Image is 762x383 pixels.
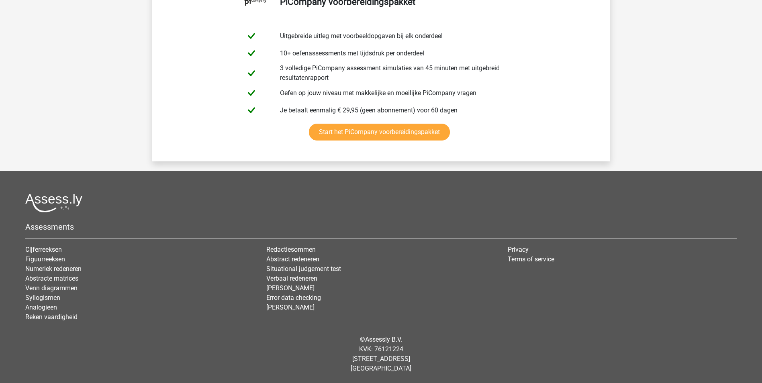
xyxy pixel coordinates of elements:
a: Numeriek redeneren [25,265,82,273]
a: Cijferreeksen [25,246,62,253]
a: Syllogismen [25,294,60,302]
a: Start het PiCompany voorbereidingspakket [309,124,450,141]
a: Abstract redeneren [266,255,319,263]
a: [PERSON_NAME] [266,284,315,292]
a: Analogieen [25,304,57,311]
h5: Assessments [25,222,737,232]
a: Situational judgement test [266,265,341,273]
a: Verbaal redeneren [266,275,317,282]
a: Abstracte matrices [25,275,78,282]
a: Reken vaardigheid [25,313,78,321]
a: Venn diagrammen [25,284,78,292]
a: Privacy [508,246,529,253]
a: Redactiesommen [266,246,316,253]
a: [PERSON_NAME] [266,304,315,311]
img: Assessly logo [25,194,82,212]
a: Figuurreeksen [25,255,65,263]
a: Assessly B.V. [365,336,402,343]
a: Error data checking [266,294,321,302]
div: © KVK: 76121224 [STREET_ADDRESS] [GEOGRAPHIC_DATA] [19,328,743,380]
a: Terms of service [508,255,554,263]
